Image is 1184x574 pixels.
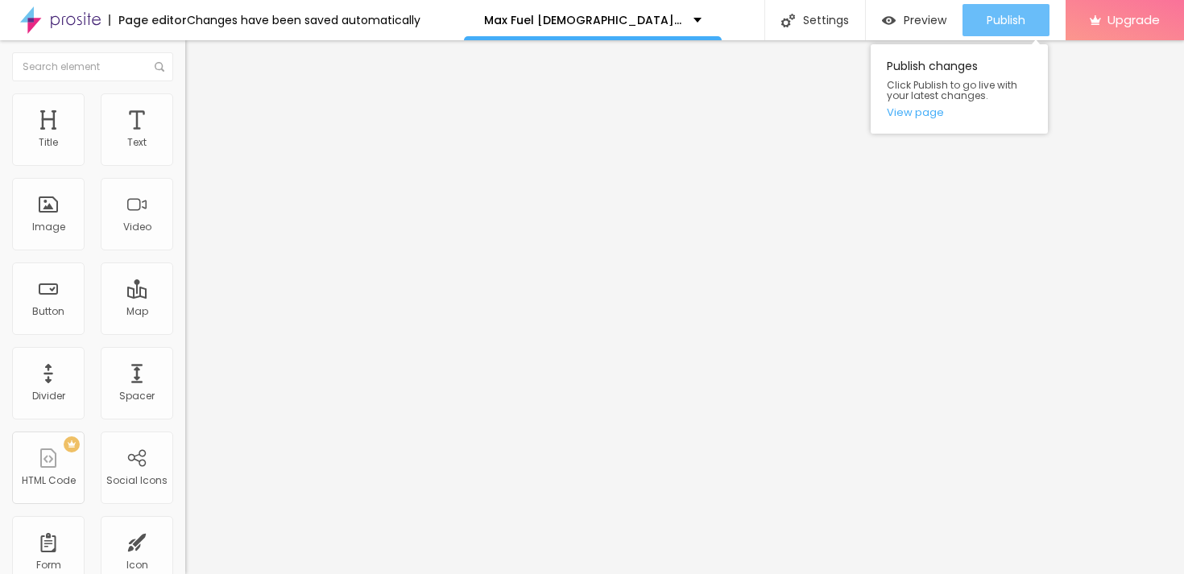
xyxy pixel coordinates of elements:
a: View page [887,107,1032,118]
span: Click Publish to go live with your latest changes. [887,80,1032,101]
div: Social Icons [106,475,168,486]
div: Divider [32,390,65,402]
div: Spacer [119,390,155,402]
span: Upgrade [1107,13,1160,27]
div: Title [39,137,58,148]
span: Publish [987,14,1025,27]
div: Publish changes [871,44,1048,134]
div: Button [32,306,64,317]
iframe: Editor [185,40,1184,574]
button: Publish [963,4,1049,36]
div: Page editor [109,14,187,26]
input: Search element [12,52,173,81]
div: Icon [126,560,148,571]
div: Image [32,221,65,233]
span: Preview [904,14,946,27]
div: Video [123,221,151,233]
div: Text [127,137,147,148]
button: Preview [866,4,963,36]
img: view-1.svg [882,14,896,27]
p: Max Fuel [DEMOGRAPHIC_DATA][MEDICAL_DATA]™ vs Traditional Boosters: Which Works Better? [484,14,681,26]
div: Form [36,560,61,571]
div: Map [126,306,148,317]
div: HTML Code [22,475,76,486]
img: Icone [155,62,164,72]
img: Icone [781,14,795,27]
div: Changes have been saved automatically [187,14,420,26]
